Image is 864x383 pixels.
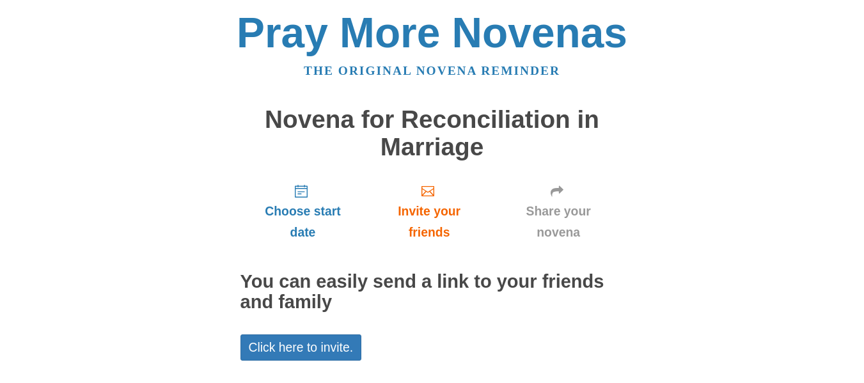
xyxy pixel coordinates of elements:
[240,334,362,361] a: Click here to invite.
[506,201,611,243] span: Share your novena
[253,201,353,243] span: Choose start date
[240,106,624,160] h1: Novena for Reconciliation in Marriage
[378,201,480,243] span: Invite your friends
[240,173,366,249] a: Choose start date
[304,64,560,77] a: The original novena reminder
[237,9,627,56] a: Pray More Novenas
[240,272,624,313] h2: You can easily send a link to your friends and family
[493,173,624,249] a: Share your novena
[365,173,492,249] a: Invite your friends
